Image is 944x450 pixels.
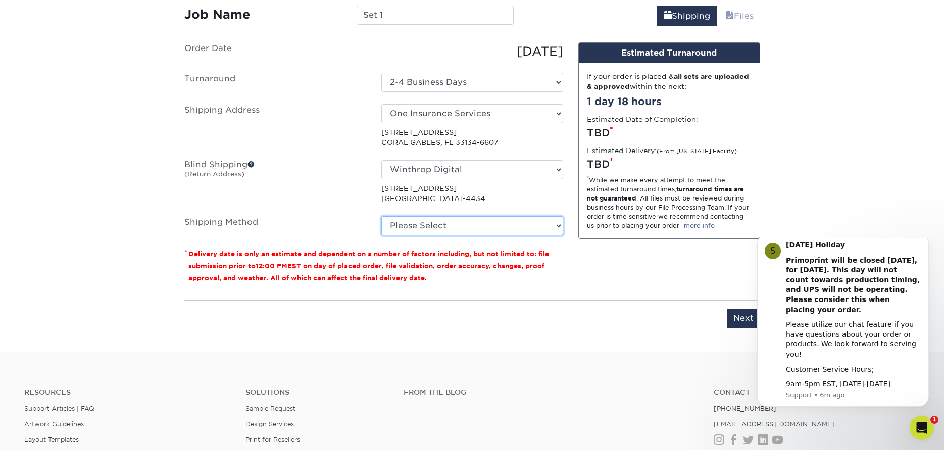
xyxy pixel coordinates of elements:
[930,416,938,424] span: 1
[177,216,374,235] label: Shipping Method
[587,114,698,124] label: Estimated Date of Completion:
[684,222,715,229] a: more info
[657,6,717,26] a: Shipping
[44,153,179,162] p: Message from Support, sent 6m ago
[24,388,230,397] h4: Resources
[404,388,686,397] h4: From the Blog
[381,183,563,204] p: [STREET_ADDRESS] [GEOGRAPHIC_DATA]-4434
[177,160,374,204] label: Blind Shipping
[657,148,737,155] small: (From [US_STATE] Facility)
[184,170,244,178] small: (Return Address)
[727,309,760,328] input: Next
[719,6,760,26] a: Files
[44,141,179,151] div: 9am-5pm EST, [DATE]-[DATE]
[256,262,287,270] span: 12:00 PM
[44,18,178,75] b: Primoprint will be closed [DATE], for [DATE]. This day will not count towards production timing, ...
[587,185,744,202] strong: turnaround times are not guaranteed
[381,127,563,148] p: [STREET_ADDRESS] CORAL GABLES, FL 33134-6607
[587,94,752,109] div: 1 day 18 hours
[579,43,760,63] div: Estimated Turnaround
[245,436,300,443] a: Print for Resellers
[742,238,944,423] iframe: Intercom notifications message
[177,104,374,148] label: Shipping Address
[3,419,86,446] iframe: Google Customer Reviews
[245,405,295,412] a: Sample Request
[245,420,294,428] a: Design Services
[726,11,734,21] span: files
[44,126,179,136] div: Customer Service Hours;
[188,250,549,282] small: Delivery date is only an estimate and dependent on a number of factors including, but not limited...
[44,2,179,151] div: Message content
[177,42,374,61] label: Order Date
[910,416,934,440] iframe: Intercom live chat
[184,7,250,22] strong: Job Name
[587,157,752,172] div: TBD
[664,11,672,21] span: shipping
[714,420,834,428] a: [EMAIL_ADDRESS][DOMAIN_NAME]
[44,81,179,121] div: Please utilize our chat feature if you have questions about your order or products. We look forwa...
[357,6,514,25] input: Enter a job name
[177,73,374,92] label: Turnaround
[587,176,752,230] div: While we make every attempt to meet the estimated turnaround times; . All files must be reviewed ...
[587,125,752,140] div: TBD
[374,42,571,61] div: [DATE]
[23,5,39,21] div: Profile image for Support
[714,405,776,412] a: [PHONE_NUMBER]
[245,388,388,397] h4: Solutions
[587,71,752,92] div: If your order is placed & within the next:
[714,388,920,397] a: Contact
[44,3,103,11] b: [DATE] Holiday
[587,145,737,156] label: Estimated Delivery:
[24,405,94,412] a: Support Articles | FAQ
